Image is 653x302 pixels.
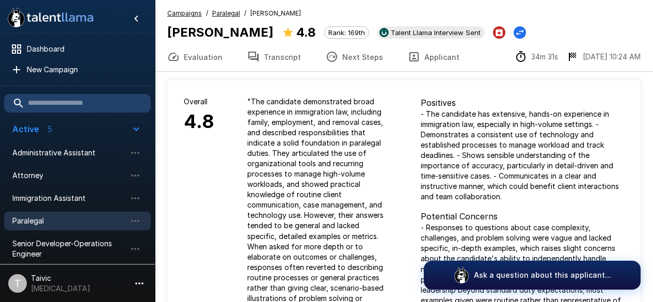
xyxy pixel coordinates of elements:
button: Applicant [395,42,472,71]
div: View profile in UKG [377,26,485,39]
img: logo_glasses@2x.png [453,267,470,283]
button: Ask a question about this applicant... [424,261,641,290]
u: Campaigns [167,9,202,17]
span: Rank: 169th [325,28,369,37]
p: 34m 31s [531,52,558,62]
div: The date and time when the interview was completed [566,51,641,63]
p: [DATE] 10:24 AM [583,52,641,62]
button: Change Stage [514,26,526,39]
h6: 4.8 [184,107,214,137]
button: Evaluation [155,42,235,71]
b: [PERSON_NAME] [167,25,274,40]
p: Ask a question about this applicant... [474,270,611,280]
p: Positives [421,97,625,109]
u: Paralegal [212,9,240,17]
span: / [206,8,208,19]
b: 4.8 [296,25,316,40]
span: Talent Llama Interview Sent [387,28,485,37]
p: - The candidate has extensive, hands-on experience in immigration law, especially in high-volume ... [421,109,625,202]
button: Transcript [235,42,313,71]
div: The time between starting and completing the interview [515,51,558,63]
button: Archive Applicant [493,26,505,39]
span: [PERSON_NAME] [250,8,301,19]
img: ukg_logo.jpeg [379,28,389,37]
span: / [244,8,246,19]
p: Overall [184,97,214,107]
p: Potential Concerns [421,210,625,222]
button: Next Steps [313,42,395,71]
